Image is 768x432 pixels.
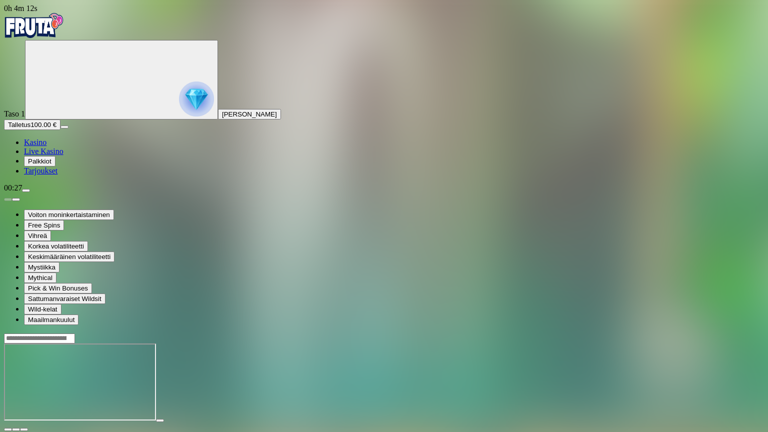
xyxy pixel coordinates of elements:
[8,121,30,128] span: Talletus
[28,316,74,323] span: Maailmankuulut
[24,293,105,304] button: Sattumanvaraiset Wildsit
[24,251,114,262] button: Keskimääräinen volatiliteetti
[28,253,110,260] span: Keskimääräinen volatiliteetti
[28,221,60,229] span: Free Spins
[24,241,88,251] button: Korkea volatiliteetti
[12,198,20,201] button: next slide
[28,157,51,165] span: Palkkiot
[24,283,92,293] button: Pick & Win Bonuses
[24,138,46,146] a: Kasino
[28,295,101,302] span: Sattumanvaraiset Wildsit
[4,138,764,175] nav: Main menu
[4,109,25,118] span: Taso 1
[28,242,84,250] span: Korkea volatiliteetti
[24,147,63,155] a: Live Kasino
[28,274,52,281] span: Mythical
[24,156,55,166] button: Palkkiot
[30,121,56,128] span: 100.00 €
[24,220,64,230] button: Free Spins
[24,304,61,314] button: Wild-kelat
[24,262,59,272] button: Mystiikka
[25,40,218,119] button: reward progress
[28,211,110,218] span: Voiton moninkertaistaminen
[218,109,281,119] button: [PERSON_NAME]
[28,232,47,239] span: Vihreä
[4,198,12,201] button: prev slide
[4,119,60,130] button: Talletusplus icon100.00 €
[24,209,114,220] button: Voiton moninkertaistaminen
[28,263,55,271] span: Mystiikka
[22,189,30,192] button: menu
[4,333,75,343] input: Search
[179,81,214,116] img: reward progress
[4,4,37,12] span: user session time
[156,419,164,422] button: play icon
[60,125,68,128] button: menu
[20,428,28,431] button: fullscreen-exit icon
[4,31,64,39] a: Fruta
[24,314,78,325] button: Maailmankuulut
[4,183,22,192] span: 00:27
[28,305,57,313] span: Wild-kelat
[24,272,56,283] button: Mythical
[4,428,12,431] button: close icon
[28,284,88,292] span: Pick & Win Bonuses
[24,230,51,241] button: Vihreä
[4,343,156,420] iframe: Secret of the Stones
[4,13,64,38] img: Fruta
[24,166,57,175] a: Tarjoukset
[222,110,277,118] span: [PERSON_NAME]
[4,13,764,175] nav: Primary
[12,428,20,431] button: chevron-down icon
